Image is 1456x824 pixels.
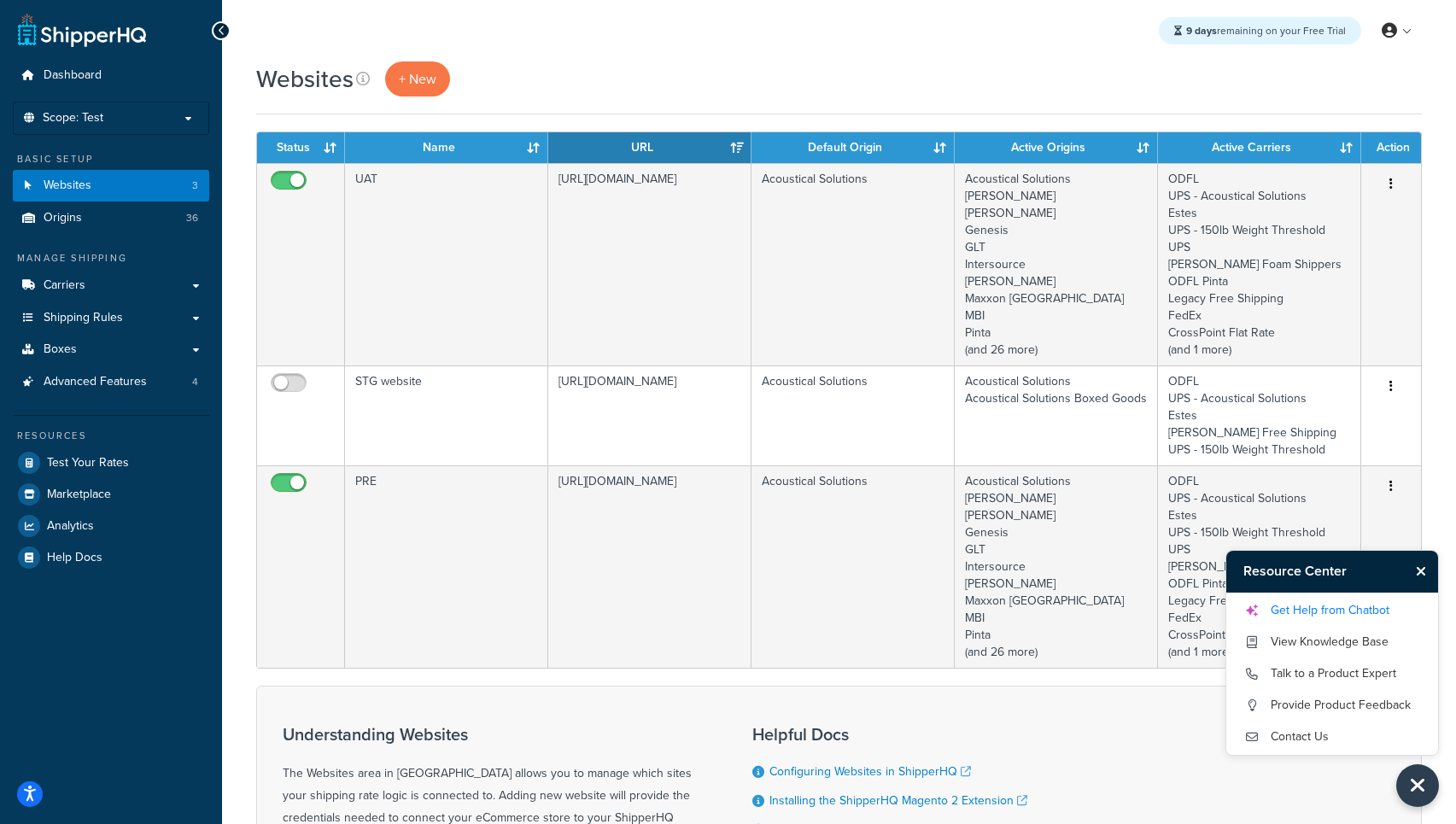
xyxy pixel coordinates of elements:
[192,178,198,193] span: 3
[44,375,147,389] span: Advanced Features
[13,366,209,398] a: Advanced Features 4
[955,132,1158,163] th: Active Origins: activate to sort column ascending
[345,132,548,163] th: Name: activate to sort column ascending
[186,211,198,225] span: 36
[283,725,710,744] h3: Understanding Websites
[13,542,209,573] a: Help Docs
[13,447,209,478] a: Test Your Rates
[769,763,971,780] a: Configuring Websites in ShipperHQ
[13,302,209,334] a: Shipping Rules
[1226,551,1408,592] h3: Resource Center
[955,365,1158,465] td: Acoustical Solutions Acoustical Solutions Boxed Goods
[13,60,209,91] a: Dashboard
[47,488,111,502] span: Marketplace
[1158,132,1361,163] th: Active Carriers: activate to sort column ascending
[1158,465,1361,668] td: ODFL UPS - Acoustical Solutions Estes UPS - 150lb Weight Threshold UPS [PERSON_NAME] Foam Shipper...
[13,270,209,301] a: Carriers
[13,429,209,443] div: Resources
[548,163,751,365] td: [URL][DOMAIN_NAME]
[385,61,450,96] a: + New
[399,69,436,89] span: + New
[345,163,548,365] td: UAT
[752,725,1060,744] h3: Helpful Docs
[1243,597,1421,624] a: Get Help from Chatbot
[13,334,209,365] a: Boxes
[345,465,548,668] td: PRE
[13,251,209,266] div: Manage Shipping
[44,342,77,357] span: Boxes
[192,375,198,389] span: 4
[1243,628,1421,656] a: View Knowledge Base
[1243,723,1421,751] a: Contact Us
[345,365,548,465] td: STG website
[13,202,209,234] a: Origins 36
[257,132,345,163] th: Status: activate to sort column ascending
[1158,365,1361,465] td: ODFL UPS - Acoustical Solutions Estes [PERSON_NAME] Free Shipping UPS - 150lb Weight Threshold
[955,465,1158,668] td: Acoustical Solutions [PERSON_NAME] [PERSON_NAME] Genesis GLT Intersource [PERSON_NAME] Maxxon [GE...
[1396,764,1439,807] button: Close Resource Center
[13,170,209,202] a: Websites 3
[13,366,209,398] li: Advanced Features
[47,551,102,565] span: Help Docs
[13,511,209,541] a: Analytics
[13,170,209,202] li: Websites
[751,465,955,668] td: Acoustical Solutions
[1159,17,1361,44] div: remaining on your Free Trial
[44,278,85,293] span: Carriers
[47,456,129,470] span: Test Your Rates
[18,13,146,47] a: ShipperHQ Home
[43,111,103,126] span: Scope: Test
[47,519,94,534] span: Analytics
[44,68,102,83] span: Dashboard
[1243,660,1421,687] a: Talk to a Product Expert
[44,178,91,193] span: Websites
[751,163,955,365] td: Acoustical Solutions
[13,152,209,167] div: Basic Setup
[769,792,1027,809] a: Installing the ShipperHQ Magento 2 Extension
[548,132,751,163] th: URL: activate to sort column ascending
[1158,163,1361,365] td: ODFL UPS - Acoustical Solutions Estes UPS - 150lb Weight Threshold UPS [PERSON_NAME] Foam Shipper...
[1243,692,1421,719] a: Provide Product Feedback
[751,132,955,163] th: Default Origin: activate to sort column ascending
[13,202,209,234] li: Origins
[44,311,123,325] span: Shipping Rules
[548,365,751,465] td: [URL][DOMAIN_NAME]
[751,365,955,465] td: Acoustical Solutions
[548,465,751,668] td: [URL][DOMAIN_NAME]
[256,62,354,96] h1: Websites
[1186,23,1217,38] strong: 9 days
[1361,132,1421,163] th: Action
[955,163,1158,365] td: Acoustical Solutions [PERSON_NAME] [PERSON_NAME] Genesis GLT Intersource [PERSON_NAME] Maxxon [GE...
[1408,561,1438,581] button: Close Resource Center
[13,479,209,510] a: Marketplace
[44,211,82,225] span: Origins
